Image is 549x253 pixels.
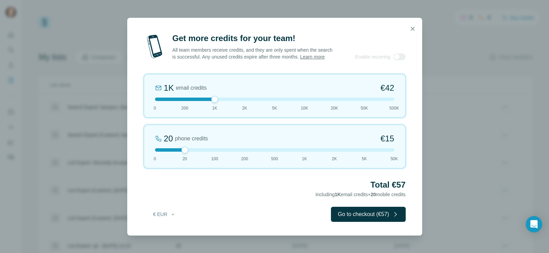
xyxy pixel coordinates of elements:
[335,192,341,197] span: 1K
[176,84,207,92] span: email credits
[391,156,398,162] span: 50K
[211,156,218,162] span: 100
[362,156,367,162] span: 5K
[181,105,188,111] span: 200
[300,54,325,60] a: Learn more
[148,208,180,220] button: € EUR
[371,192,376,197] span: 20
[144,179,406,190] h2: Total €57
[154,105,156,111] span: 0
[164,83,174,93] div: 1K
[302,156,307,162] span: 1K
[526,216,542,232] div: Open Intercom Messenger
[331,207,405,222] button: Go to checkout (€57)
[315,192,406,197] span: Including email credits + mobile credits
[164,133,173,144] div: 20
[301,105,308,111] span: 10K
[242,105,247,111] span: 2K
[332,156,337,162] span: 2K
[175,135,208,143] span: phone credits
[361,105,368,111] span: 50K
[172,47,333,60] p: All team members receive credits, and they are only spent when the search is successful. Any unus...
[272,105,277,111] span: 5K
[331,105,338,111] span: 20K
[212,105,217,111] span: 1K
[380,83,394,93] span: €42
[389,105,399,111] span: 500K
[241,156,248,162] span: 200
[271,156,278,162] span: 500
[144,33,166,60] img: mobile-phone
[154,156,156,162] span: 0
[380,133,394,144] span: €15
[182,156,187,162] span: 20
[355,53,391,60] span: Enable recurring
